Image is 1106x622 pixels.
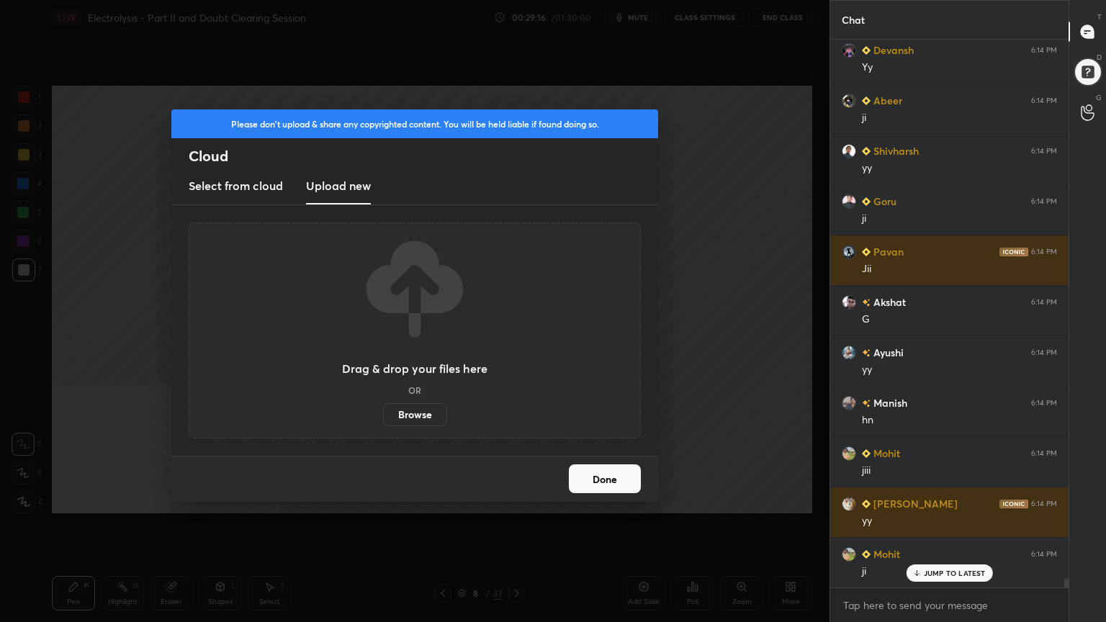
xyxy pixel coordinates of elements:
img: 2c21688e3c3048e39359d52b49f150cf.jpg [842,194,856,209]
img: Learner_Badge_beginner_1_8b307cf2a0.svg [862,248,871,256]
div: Please don't upload & share any copyrighted content. You will be held liable if found doing so. [171,109,658,138]
img: 44bfc770b1fe49ef9b2e291def1b9f70.jpg [842,446,856,461]
div: ji [862,564,1057,579]
div: 6:14 PM [1031,248,1057,256]
h6: Manish [871,395,907,410]
img: Learner_Badge_beginner_1_8b307cf2a0.svg [862,197,871,206]
p: T [1097,12,1102,22]
img: Learner_Badge_beginner_1_8b307cf2a0.svg [862,500,871,508]
h3: Select from cloud [189,177,283,194]
h6: Pavan [871,244,904,259]
img: Learner_Badge_beginner_1_8b307cf2a0.svg [862,449,871,458]
div: Yy [862,60,1057,75]
div: 6:14 PM [1031,298,1057,307]
h5: OR [408,386,421,395]
div: ji [862,111,1057,125]
div: 6:14 PM [1031,550,1057,559]
img: 1147912d29194a31addd01829af32f9a.jpg [842,295,856,310]
img: no-rating-badge.077c3623.svg [862,299,871,307]
p: Chat [830,1,876,39]
button: Done [569,464,641,493]
img: iconic-dark.1390631f.png [999,248,1028,256]
div: 6:14 PM [1031,449,1057,458]
div: ji [862,212,1057,226]
p: G [1096,92,1102,103]
img: 69a54e884bdc426b89dff685367b89e5.jpg [842,245,856,259]
div: grid [830,40,1069,587]
h6: Akshat [871,294,906,310]
img: 44bfc770b1fe49ef9b2e291def1b9f70.jpg [842,547,856,562]
img: Learner_Badge_beginner_1_8b307cf2a0.svg [862,46,871,55]
h6: Mohit [871,446,900,461]
h6: Shivharsh [871,143,919,158]
div: 6:14 PM [1031,500,1057,508]
img: Learner_Badge_beginner_1_8b307cf2a0.svg [862,147,871,155]
div: yy [862,514,1057,528]
div: hn [862,413,1057,428]
div: 6:14 PM [1031,197,1057,206]
h3: Upload new [306,177,371,194]
div: 6:14 PM [1031,147,1057,155]
img: c9a3e77eb9ef49ecad97ae432ca8526f.jpg [842,144,856,158]
h6: Devansh [871,42,914,58]
img: iconic-dark.1390631f.png [999,500,1028,508]
img: no-rating-badge.077c3623.svg [862,400,871,407]
div: G [862,312,1057,327]
div: yy [862,363,1057,377]
div: 6:14 PM [1031,399,1057,407]
h6: Abeer [871,93,902,108]
img: 3 [842,43,856,58]
img: 9699d042cf894636925cd3baeebe4b86.jpg [842,94,856,108]
h6: Mohit [871,546,900,562]
div: yy [862,161,1057,176]
div: 6:14 PM [1031,348,1057,357]
img: no-rating-badge.077c3623.svg [862,349,871,357]
p: D [1097,52,1102,63]
img: 1a624629f12448f9962a4234e75fd9b4.jpg [842,396,856,410]
h6: Ayushi [871,345,904,360]
div: Jii [862,262,1057,276]
div: jiii [862,464,1057,478]
div: 6:14 PM [1031,96,1057,105]
img: Learner_Badge_beginner_1_8b307cf2a0.svg [862,96,871,105]
h3: Drag & drop your files here [342,363,487,374]
h2: Cloud [189,147,658,166]
h6: Goru [871,194,896,209]
div: 6:14 PM [1031,46,1057,55]
p: JUMP TO LATEST [924,569,986,577]
h6: [PERSON_NAME] [871,496,958,511]
img: 13bcd23688cf405e8703f9ec823d18fc.jpg [842,346,856,360]
img: e30fa9d2e2f2489e9f4cae539fd05d8c.jpg [842,497,856,511]
img: Learner_Badge_beginner_1_8b307cf2a0.svg [862,550,871,559]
